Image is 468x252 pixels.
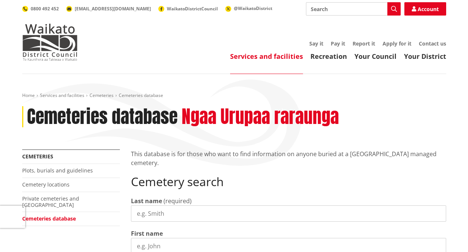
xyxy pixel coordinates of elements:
a: Cemeteries database [22,215,76,222]
a: Report it [353,40,375,47]
a: 0800 492 452 [22,6,59,12]
h2: Ngaa Urupaa raraunga [182,106,339,128]
input: Search input [306,2,401,16]
input: e.g. Smith [131,205,446,222]
a: Apply for it [383,40,411,47]
a: Say it [309,40,323,47]
a: Your District [404,52,446,61]
span: Cemeteries database [119,92,163,98]
a: WaikatoDistrictCouncil [158,6,218,12]
span: (required) [164,197,192,205]
a: Your Council [354,52,397,61]
span: @WaikatoDistrict [234,5,272,11]
a: @WaikatoDistrict [225,5,272,11]
a: Cemeteries [22,153,53,160]
a: Account [404,2,446,16]
a: Cemeteries [90,92,114,98]
a: Private cemeteries and [GEOGRAPHIC_DATA] [22,195,79,208]
p: This database is for those who want to find information on anyone buried at a [GEOGRAPHIC_DATA] m... [131,149,446,167]
label: First name [131,229,163,238]
a: Services and facilities [40,92,84,98]
span: WaikatoDistrictCouncil [167,6,218,12]
h2: Cemetery search [131,175,446,189]
a: Pay it [331,40,345,47]
a: Recreation [310,52,347,61]
label: Last name [131,196,162,205]
a: Services and facilities [230,52,303,61]
a: [EMAIL_ADDRESS][DOMAIN_NAME] [66,6,151,12]
h1: Cemeteries database [27,106,178,128]
a: Cemetery locations [22,181,70,188]
a: Home [22,92,35,98]
img: Waikato District Council - Te Kaunihera aa Takiwaa o Waikato [22,24,78,61]
span: 0800 492 452 [31,6,59,12]
a: Plots, burials and guidelines [22,167,93,174]
a: Contact us [419,40,446,47]
span: [EMAIL_ADDRESS][DOMAIN_NAME] [75,6,151,12]
nav: breadcrumb [22,93,446,99]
